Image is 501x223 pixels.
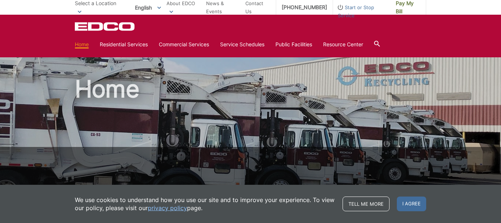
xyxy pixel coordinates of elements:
[75,22,136,31] a: EDCD logo. Return to the homepage.
[129,1,167,14] span: English
[323,40,363,48] a: Resource Center
[148,204,187,212] a: privacy policy
[343,197,390,211] a: Tell me more
[220,40,264,48] a: Service Schedules
[100,40,148,48] a: Residential Services
[275,40,312,48] a: Public Facilities
[75,40,89,48] a: Home
[75,196,335,212] p: We use cookies to understand how you use our site and to improve your experience. To view our pol...
[397,197,426,211] span: I agree
[159,40,209,48] a: Commercial Services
